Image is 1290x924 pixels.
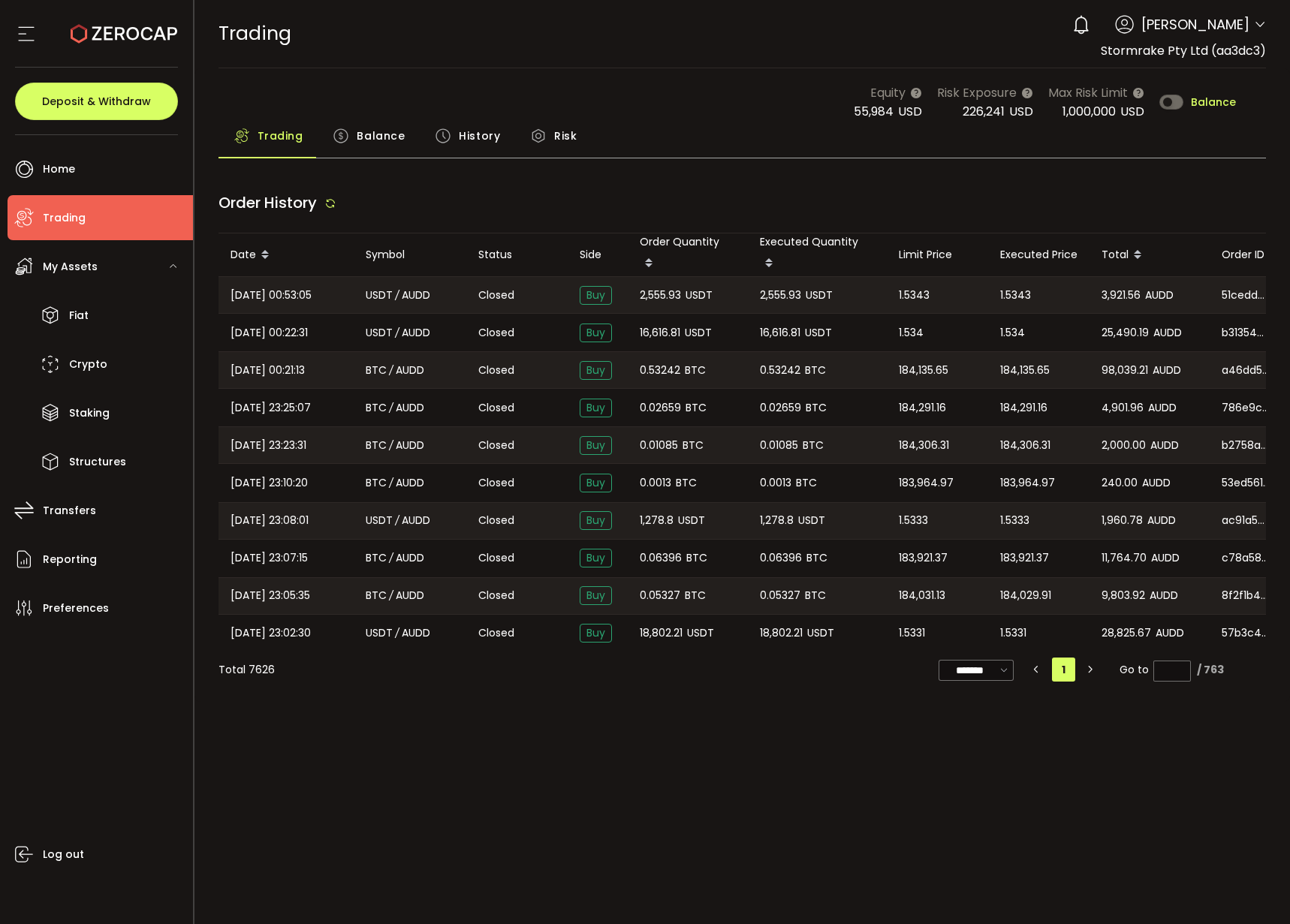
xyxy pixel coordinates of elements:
span: [DATE] 23:08:01 [231,512,309,529]
span: USDT [687,625,714,642]
span: AUDD [396,437,424,454]
span: [PERSON_NAME] [1141,14,1249,35]
span: AUDD [396,549,424,567]
span: Buy [580,286,612,305]
span: Closed [478,287,514,303]
span: 0.06396 [760,549,802,567]
span: [DATE] 23:05:35 [231,587,310,604]
span: Buy [580,511,612,530]
span: 2,000.00 [1102,437,1146,454]
span: [DATE] 23:02:30 [231,625,311,642]
span: 1.5331 [1000,625,1026,642]
span: Transfers [43,500,96,522]
span: 3,921.56 [1102,287,1141,304]
span: Buy [580,624,612,643]
div: Total [1090,242,1210,268]
span: AUDD [402,287,430,304]
span: 1.5331 [899,625,925,642]
span: 98,039.21 [1102,362,1148,379]
em: / [389,549,393,567]
span: 16,616.81 [640,324,680,342]
span: Max Risk Limit [1048,83,1128,102]
span: Home [43,158,75,180]
span: 184,135.65 [1000,362,1050,379]
span: AUDD [1153,324,1182,342]
em: / [395,324,399,342]
span: BTC [366,437,387,454]
span: 55,984 [854,103,894,120]
span: 28,825.67 [1102,625,1151,642]
span: USDT [805,324,832,342]
span: AUDD [1153,362,1181,379]
span: USDT [366,287,393,304]
div: Status [466,246,568,263]
span: 1,278.8 [640,512,674,529]
span: Equity [870,83,906,102]
span: 1.534 [1000,324,1025,342]
span: 240.00 [1102,474,1138,492]
span: AUDD [396,362,424,379]
span: BTC [366,587,387,604]
span: AUDD [1148,399,1177,417]
span: 0.53242 [760,362,800,379]
span: 184,306.31 [1000,437,1050,454]
div: Chat Widget [1215,852,1290,924]
span: 184,135.65 [899,362,948,379]
span: 184,306.31 [899,437,949,454]
span: 184,291.16 [899,399,946,417]
span: BTC [796,474,817,492]
span: 1.534 [899,324,924,342]
span: BTC [366,549,387,567]
em: / [395,512,399,529]
em: / [389,362,393,379]
span: Closed [478,475,514,491]
span: BTC [805,362,826,379]
span: 183,921.37 [1000,549,1049,567]
div: Order Quantity [628,233,748,276]
span: ac91a551-68fd-4234-b040-9f346dbe5285 [1222,513,1270,528]
span: 184,291.16 [1000,399,1047,417]
span: 0.01085 [760,437,798,454]
span: BTC [805,587,826,604]
span: USD [1120,103,1144,120]
div: Total 7626 [219,662,275,678]
span: 2,555.93 [640,287,681,304]
span: USDT [686,287,713,304]
span: b3135448-0b7c-4b28-bb0a-a83da3f98937 [1222,325,1270,341]
span: Stormrake Pty Ltd (aa3dc3) [1101,42,1266,59]
span: 0.06396 [640,549,682,567]
span: USD [898,103,922,120]
span: 184,031.13 [899,587,945,604]
span: Structures [69,451,126,473]
span: 53ed561c-9c4b-4740-8043-b1ed0aaf76c3 [1222,475,1270,491]
span: Crypto [69,354,107,375]
span: 0.05327 [640,587,680,604]
span: 1,000,000 [1062,103,1116,120]
span: BTC [676,474,697,492]
span: Balance [357,121,405,151]
span: Buy [580,324,612,342]
span: [DATE] 00:21:13 [231,362,305,379]
div: Side [568,246,628,263]
span: 1.5343 [899,287,930,304]
span: AUDD [1147,512,1176,529]
span: Trading [258,121,303,151]
span: AUDD [402,625,430,642]
span: 0.53242 [640,362,680,379]
span: BTC [803,437,824,454]
span: Buy [580,474,612,492]
span: AUDD [396,474,424,492]
span: 1.5333 [1000,512,1029,529]
span: BTC [686,399,707,417]
span: 1.5343 [1000,287,1031,304]
span: Closed [478,438,514,453]
div: Executed Quantity [748,233,887,276]
span: 786e9c11-62bd-4173-be6a-b4f68399128c [1222,400,1270,416]
span: [DATE] 23:25:07 [231,399,311,417]
span: Risk Exposure [937,83,1017,102]
span: 1,278.8 [760,512,794,529]
span: [DATE] 23:10:20 [231,474,308,492]
span: 25,490.19 [1102,324,1149,342]
span: 0.05327 [760,587,800,604]
span: My Assets [43,256,98,278]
